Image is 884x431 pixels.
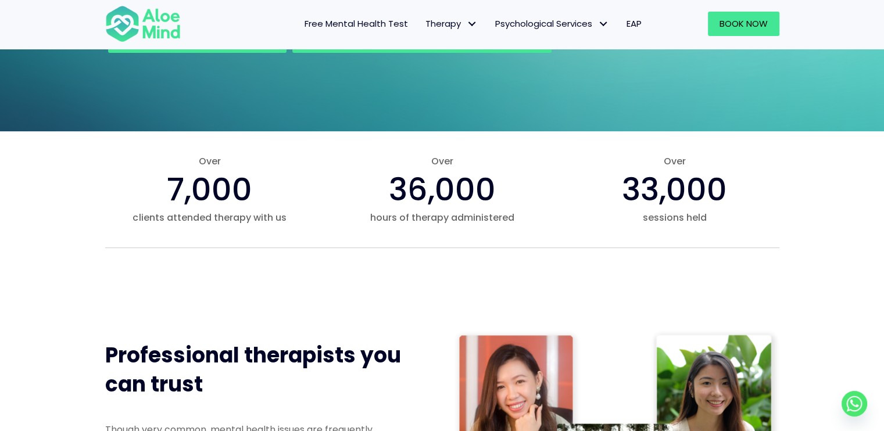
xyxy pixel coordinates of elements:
[618,12,650,36] a: EAP
[337,155,546,168] span: Over
[305,17,408,30] span: Free Mental Health Test
[388,167,495,211] span: 36,000
[105,155,314,168] span: Over
[622,167,727,211] span: 33,000
[425,17,478,30] span: Therapy
[337,211,546,224] span: hours of therapy administered
[570,155,779,168] span: Over
[842,391,867,416] a: Whatsapp
[105,5,181,43] img: Aloe mind Logo
[595,16,612,33] span: Psychological Services: submenu
[570,211,779,224] span: sessions held
[486,12,618,36] a: Psychological ServicesPsychological Services: submenu
[464,16,481,33] span: Therapy: submenu
[167,167,252,211] span: 7,000
[627,17,642,30] span: EAP
[105,211,314,224] span: clients attended therapy with us
[417,12,486,36] a: TherapyTherapy: submenu
[495,17,609,30] span: Psychological Services
[708,12,779,36] a: Book Now
[196,12,650,36] nav: Menu
[720,17,768,30] span: Book Now
[105,340,401,399] span: Professional therapists you can trust
[296,12,417,36] a: Free Mental Health Test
